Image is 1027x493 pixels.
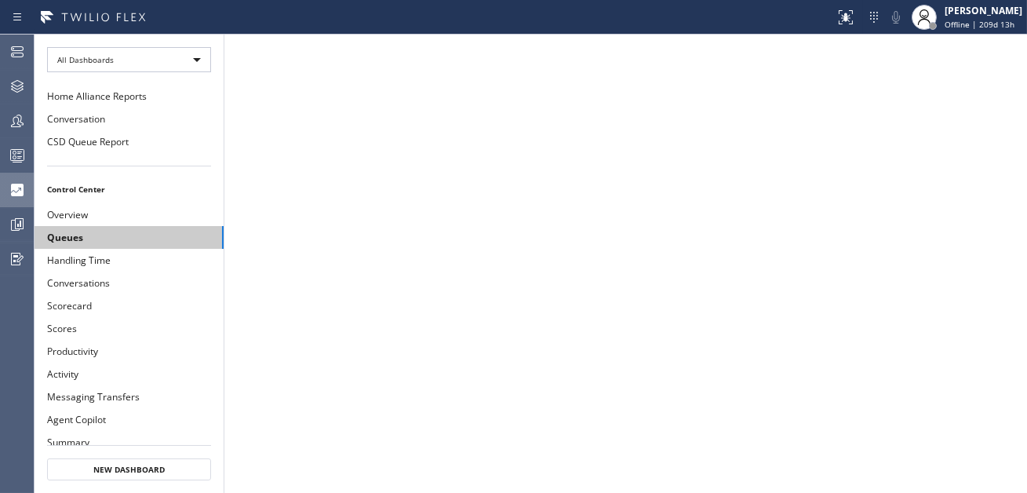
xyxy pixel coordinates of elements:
button: Productivity [35,340,224,363]
span: Offline | 209d 13h [945,19,1014,30]
button: Summary [35,431,224,454]
button: Overview [35,203,224,226]
li: Control Center [35,179,224,199]
button: New Dashboard [47,458,211,480]
button: Handling Time [35,249,224,272]
button: Scorecard [35,294,224,317]
button: CSD Queue Report [35,130,224,153]
button: Home Alliance Reports [35,85,224,108]
button: Conversations [35,272,224,294]
button: Mute [885,6,907,28]
iframe: dashboard_9953aedaeaea [224,35,1027,493]
button: Agent Copilot [35,408,224,431]
button: Conversation [35,108,224,130]
button: Messaging Transfers [35,385,224,408]
div: [PERSON_NAME] [945,4,1022,17]
button: Queues [35,226,224,249]
button: Activity [35,363,224,385]
div: All Dashboards [47,47,211,72]
button: Scores [35,317,224,340]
